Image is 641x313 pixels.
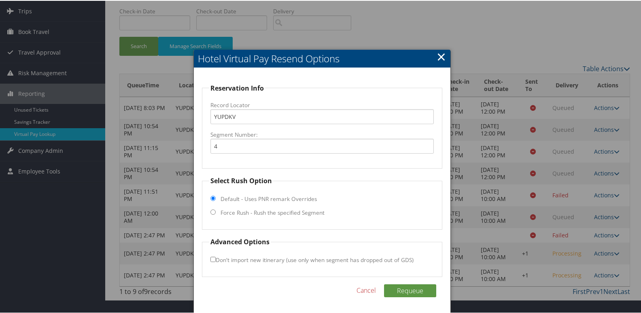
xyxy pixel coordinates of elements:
[209,82,265,92] legend: Reservation Info
[210,130,434,138] label: Segment Number:
[221,194,317,202] label: Default - Uses PNR remark Overrides
[384,283,436,296] button: Requeue
[437,48,446,64] a: Close
[209,175,273,185] legend: Select Rush Option
[194,49,451,67] h2: Hotel Virtual Pay Resend Options
[357,285,376,294] a: Cancel
[210,100,434,108] label: Record Locator
[221,208,325,216] label: Force Rush - Rush the specified Segment
[209,236,271,246] legend: Advanced Options
[210,252,414,266] label: Don't import new itinerary (use only when segment has dropped out of GDS)
[210,256,216,261] input: Don't import new itinerary (use only when segment has dropped out of GDS)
